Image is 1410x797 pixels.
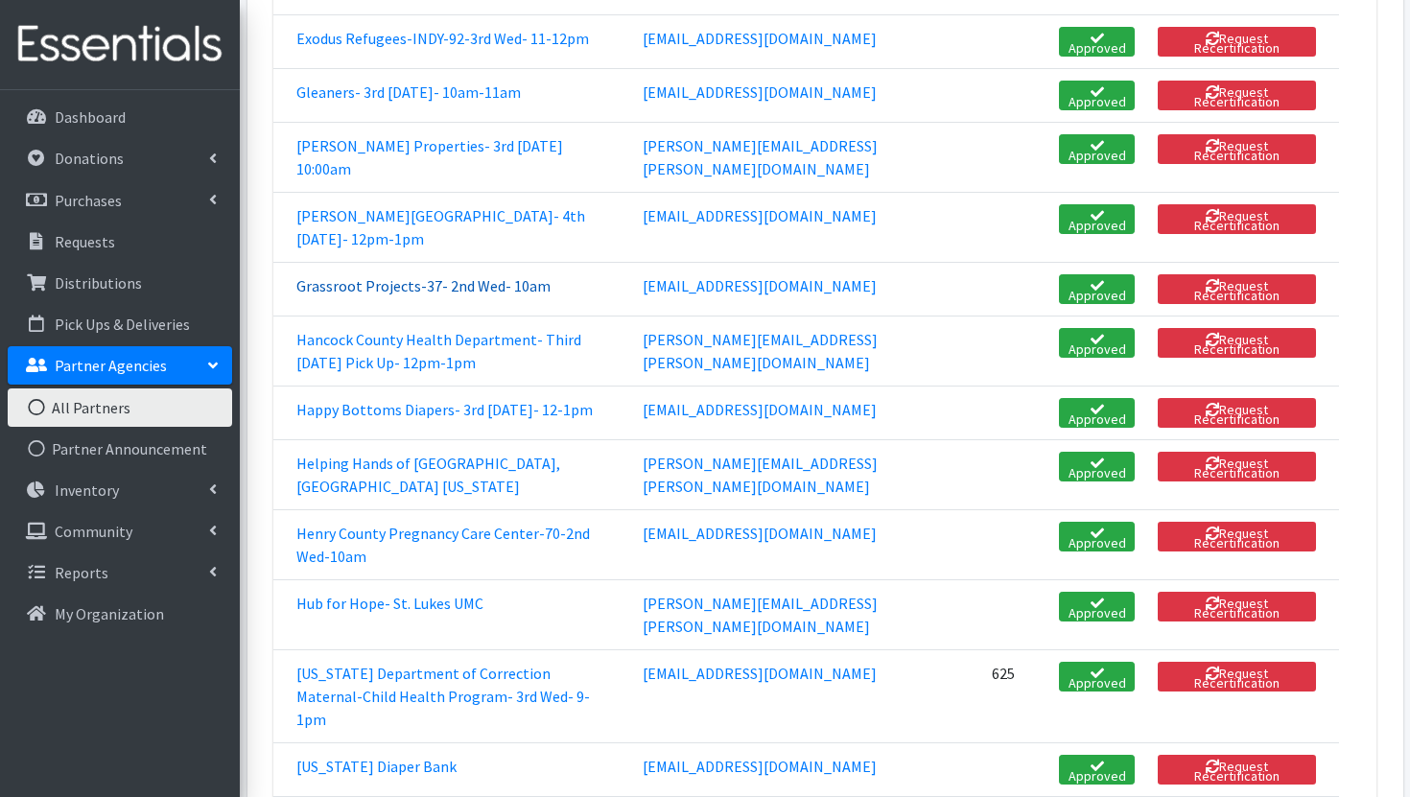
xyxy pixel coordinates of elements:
[643,276,877,295] a: [EMAIL_ADDRESS][DOMAIN_NAME]
[296,594,483,613] a: Hub for Hope- St. Lukes UMC
[643,400,877,419] a: [EMAIL_ADDRESS][DOMAIN_NAME]
[1059,27,1135,57] a: Approved
[643,82,877,102] a: [EMAIL_ADDRESS][DOMAIN_NAME]
[55,522,132,541] p: Community
[8,346,232,385] a: Partner Agencies
[296,29,589,48] a: Exodus Refugees-INDY-92-3rd Wed- 11-12pm
[1158,662,1316,692] button: Request Recertification
[1059,81,1135,110] a: Approved
[8,98,232,136] a: Dashboard
[296,524,590,566] a: Henry County Pregnancy Care Center-70-2nd Wed-10am
[643,524,877,543] a: [EMAIL_ADDRESS][DOMAIN_NAME]
[1059,134,1135,164] a: Approved
[1059,274,1135,304] a: Approved
[55,149,124,168] p: Donations
[1158,204,1316,234] button: Request Recertification
[1158,398,1316,428] button: Request Recertification
[980,649,1047,742] td: 625
[8,181,232,220] a: Purchases
[8,12,232,77] img: HumanEssentials
[1059,204,1135,234] a: Approved
[1158,274,1316,304] button: Request Recertification
[55,315,190,334] p: Pick Ups & Deliveries
[8,305,232,343] a: Pick Ups & Deliveries
[296,276,551,295] a: Grassroot Projects-37- 2nd Wed- 10am
[1059,522,1135,551] a: Approved
[296,136,563,178] a: [PERSON_NAME] Properties- 3rd [DATE] 10:00am
[55,232,115,251] p: Requests
[1158,452,1316,481] button: Request Recertification
[8,512,232,551] a: Community
[1158,328,1316,358] button: Request Recertification
[296,454,560,496] a: Helping Hands of [GEOGRAPHIC_DATA], [GEOGRAPHIC_DATA] [US_STATE]
[8,223,232,261] a: Requests
[55,481,119,500] p: Inventory
[1059,662,1135,692] a: Approved
[55,356,167,375] p: Partner Agencies
[8,430,232,468] a: Partner Announcement
[643,594,878,636] a: [PERSON_NAME][EMAIL_ADDRESS][PERSON_NAME][DOMAIN_NAME]
[8,264,232,302] a: Distributions
[1059,328,1135,358] a: Approved
[1059,592,1135,621] a: Approved
[8,553,232,592] a: Reports
[1158,27,1316,57] button: Request Recertification
[55,604,164,623] p: My Organization
[643,330,878,372] a: [PERSON_NAME][EMAIL_ADDRESS][PERSON_NAME][DOMAIN_NAME]
[643,664,877,683] a: [EMAIL_ADDRESS][DOMAIN_NAME]
[1059,755,1135,785] a: Approved
[8,139,232,177] a: Donations
[1158,592,1316,621] button: Request Recertification
[1059,452,1135,481] a: Approved
[643,29,877,48] a: [EMAIL_ADDRESS][DOMAIN_NAME]
[296,664,590,729] a: [US_STATE] Department of Correction Maternal-Child Health Program- 3rd Wed- 9-1pm
[296,330,581,372] a: Hancock County Health Department- Third [DATE] Pick Up- 12pm-1pm
[643,136,878,178] a: [PERSON_NAME][EMAIL_ADDRESS][PERSON_NAME][DOMAIN_NAME]
[8,471,232,509] a: Inventory
[643,757,877,776] a: [EMAIL_ADDRESS][DOMAIN_NAME]
[643,454,878,496] a: [PERSON_NAME][EMAIL_ADDRESS][PERSON_NAME][DOMAIN_NAME]
[55,273,142,293] p: Distributions
[296,82,521,102] a: Gleaners- 3rd [DATE]- 10am-11am
[1158,81,1316,110] button: Request Recertification
[643,206,877,225] a: [EMAIL_ADDRESS][DOMAIN_NAME]
[1059,398,1135,428] a: Approved
[55,107,126,127] p: Dashboard
[296,400,593,419] a: Happy Bottoms Diapers- 3rd [DATE]- 12-1pm
[296,757,457,776] a: [US_STATE] Diaper Bank
[55,563,108,582] p: Reports
[8,388,232,427] a: All Partners
[55,191,122,210] p: Purchases
[296,206,585,248] a: [PERSON_NAME][GEOGRAPHIC_DATA]- 4th [DATE]- 12pm-1pm
[1158,755,1316,785] button: Request Recertification
[1158,134,1316,164] button: Request Recertification
[8,595,232,633] a: My Organization
[1158,522,1316,551] button: Request Recertification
